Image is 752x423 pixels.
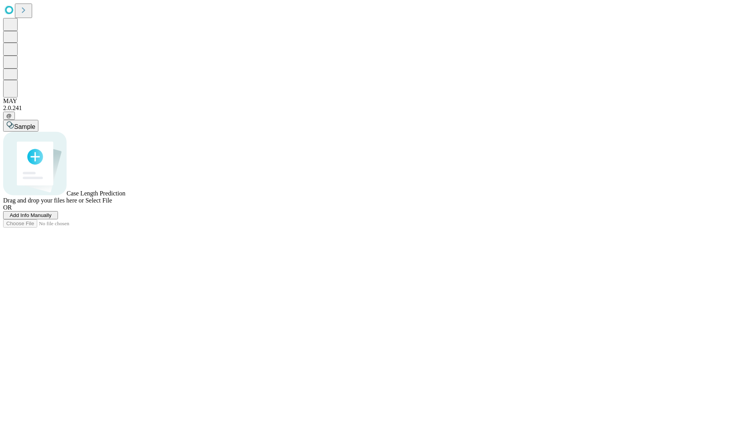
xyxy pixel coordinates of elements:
div: 2.0.241 [3,105,749,112]
button: Add Info Manually [3,211,58,219]
span: Sample [14,123,35,130]
span: OR [3,204,12,211]
span: Case Length Prediction [67,190,125,197]
span: Drag and drop your files here or [3,197,84,204]
span: @ [6,113,12,119]
div: MAY [3,98,749,105]
button: Sample [3,120,38,132]
span: Select File [85,197,112,204]
button: @ [3,112,15,120]
span: Add Info Manually [10,212,52,218]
